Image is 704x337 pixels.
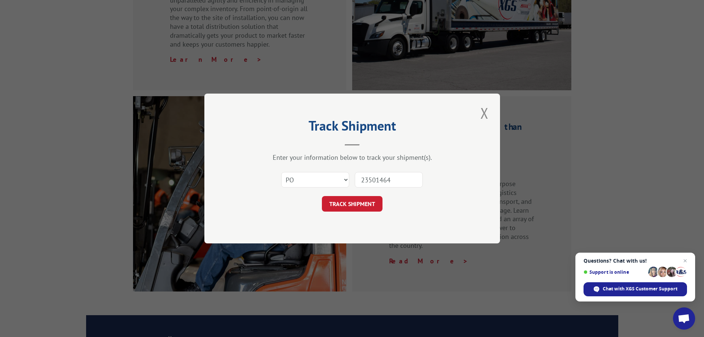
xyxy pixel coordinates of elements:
[241,153,463,162] div: Enter your information below to track your shipment(s).
[355,172,423,188] input: Number(s)
[241,121,463,135] h2: Track Shipment
[584,269,646,275] span: Support is online
[584,282,687,296] span: Chat with XGS Customer Support
[478,103,491,123] button: Close modal
[673,307,695,330] a: Open chat
[584,258,687,264] span: Questions? Chat with us!
[322,196,382,212] button: TRACK SHIPMENT
[603,286,677,292] span: Chat with XGS Customer Support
